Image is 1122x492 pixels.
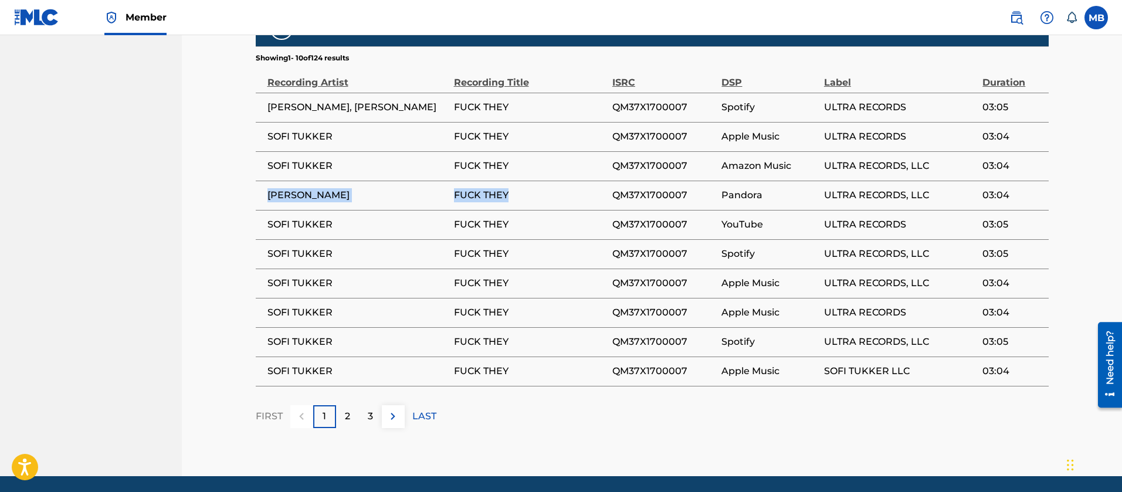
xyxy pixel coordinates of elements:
span: QM37X1700007 [612,364,716,378]
span: FUCK THEY [454,159,606,173]
span: ULTRA RECORDS [824,130,977,144]
span: ULTRA RECORDS, LLC [824,188,977,202]
span: FUCK THEY [454,306,606,320]
span: ULTRA RECORDS, LLC [824,276,977,290]
span: ULTRA RECORDS [824,218,977,232]
span: Spotify [721,100,818,114]
img: right [386,409,400,423]
span: Member [126,11,167,24]
p: Showing 1 - 10 of 124 results [256,53,349,63]
span: FUCK THEY [454,130,606,144]
span: Apple Music [721,276,818,290]
span: SOFI TUKKER [267,247,448,261]
span: SOFI TUKKER [267,130,448,144]
span: SOFI TUKKER [267,335,448,349]
div: Notifications [1066,12,1077,23]
span: Spotify [721,247,818,261]
span: YouTube [721,218,818,232]
span: QM37X1700007 [612,276,716,290]
span: 03:04 [982,306,1042,320]
span: QM37X1700007 [612,188,716,202]
span: 03:04 [982,159,1042,173]
span: 03:04 [982,364,1042,378]
span: FUCK THEY [454,276,606,290]
div: DSP [721,63,818,90]
span: [PERSON_NAME], [PERSON_NAME] [267,100,448,114]
span: Amazon Music [721,159,818,173]
span: FUCK THEY [454,100,606,114]
span: FUCK THEY [454,188,606,202]
div: ISRC [612,63,716,90]
span: [PERSON_NAME] [267,188,448,202]
span: ULTRA RECORDS [824,100,977,114]
iframe: Chat Widget [1063,436,1122,492]
p: 1 [323,409,326,423]
span: QM37X1700007 [612,218,716,232]
span: QM37X1700007 [612,306,716,320]
p: FIRST [256,409,283,423]
span: QM37X1700007 [612,100,716,114]
p: 2 [345,409,350,423]
span: SOFI TUKKER [267,364,448,378]
span: Apple Music [721,130,818,144]
span: QM37X1700007 [612,159,716,173]
div: Help [1035,6,1059,29]
span: SOFI TUKKER [267,218,448,232]
span: FUCK THEY [454,247,606,261]
span: QM37X1700007 [612,130,716,144]
p: LAST [412,409,436,423]
span: FUCK THEY [454,335,606,349]
span: ULTRA RECORDS [824,306,977,320]
span: 03:05 [982,218,1042,232]
span: ULTRA RECORDS, LLC [824,159,977,173]
span: Apple Music [721,306,818,320]
div: Drag [1067,447,1074,483]
span: 03:05 [982,335,1042,349]
span: Apple Music [721,364,818,378]
span: 03:05 [982,100,1042,114]
span: SOFI TUKKER [267,306,448,320]
span: Pandora [721,188,818,202]
span: ULTRA RECORDS, LLC [824,247,977,261]
img: help [1040,11,1054,25]
span: 03:05 [982,247,1042,261]
span: SOFI TUKKER LLC [824,364,977,378]
span: 03:04 [982,276,1042,290]
a: Public Search [1005,6,1028,29]
span: QM37X1700007 [612,335,716,349]
p: 3 [368,409,373,423]
div: Label [824,63,977,90]
img: MLC Logo [14,9,59,26]
div: User Menu [1084,6,1108,29]
span: 03:04 [982,188,1042,202]
span: ULTRA RECORDS, LLC [824,335,977,349]
span: FUCK THEY [454,218,606,232]
span: Spotify [721,335,818,349]
span: SOFI TUKKER [267,276,448,290]
div: Duration [982,63,1042,90]
div: Recording Artist [267,63,448,90]
span: QM37X1700007 [612,247,716,261]
div: Recording Title [454,63,606,90]
img: search [1009,11,1023,25]
span: 03:04 [982,130,1042,144]
img: Top Rightsholder [104,11,118,25]
span: SOFI TUKKER [267,159,448,173]
iframe: Resource Center [1089,318,1122,412]
span: FUCK THEY [454,364,606,378]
